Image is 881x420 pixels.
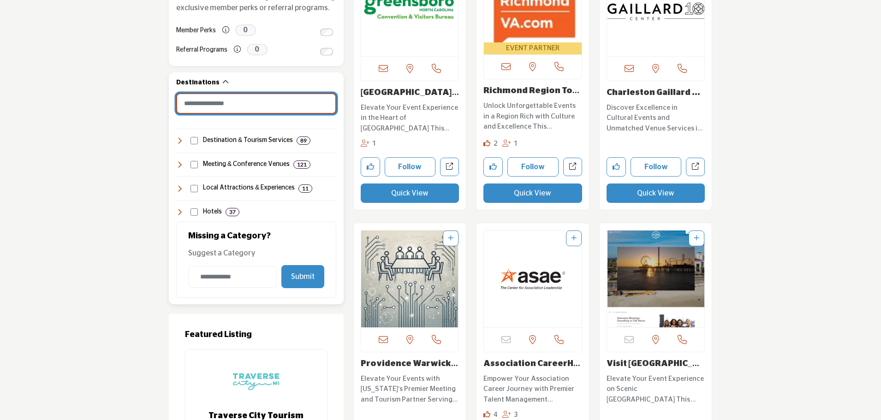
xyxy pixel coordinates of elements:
b: 89 [300,137,307,144]
span: 3 [514,411,518,418]
input: Select Destination & Tourism Services checkbox [190,137,198,144]
h3: Providence Warwick Convention & Visitors Bureau [361,359,459,369]
h4: Hotels: Accommodations ranging from budget to luxury, offering lodging, amenities, and services t... [203,207,222,217]
input: Switch to Member Perks [320,29,333,36]
button: Follow [631,157,682,177]
a: Discover Excellence in Cultural Events and Unmatched Venue Services in [GEOGRAPHIC_DATA] Based in... [607,101,705,134]
a: Add To List [694,235,699,242]
h2: Featured Listing [185,330,327,340]
span: Suggest a Category [188,249,256,257]
span: 0 [235,24,256,36]
a: Add To List [571,235,577,242]
a: Elevate Your Event Experience on Scenic [GEOGRAPHIC_DATA] This organization is a key player in th... [607,372,705,405]
a: Traverse City Tourism [208,412,304,420]
a: Open charleston-gaillard-center in new tab [686,158,705,177]
a: Providence Warwick C... [361,360,458,378]
button: Submit [281,265,324,288]
h3: Visit Galveston [607,359,705,369]
a: Elevate Your Event Experience in the Heart of [GEOGRAPHIC_DATA] This dynamic organization serves ... [361,101,459,134]
a: Association CareerHQ... [483,360,580,378]
h3: Greensboro Area CVB [361,88,459,98]
span: 1 [372,140,376,147]
i: Likes [483,140,490,147]
div: Followers [502,139,518,149]
h3: Richmond Region Tourism [483,86,582,96]
button: Like company [607,157,626,177]
button: Quick View [607,183,705,203]
a: Elevate Your Events with [US_STATE]'s Premier Meeting and Tourism Partner Serving as a premier re... [361,372,459,405]
input: Select Meeting & Conference Venues checkbox [190,161,198,168]
h2: Destinations [176,78,220,88]
a: Open Listing in new tab [484,231,582,327]
h2: Missing a Category? [188,231,324,248]
b: 11 [302,185,309,192]
h4: Local Attractions & Experiences: Entertainment, cultural, and recreational destinations that enha... [203,183,295,193]
b: 121 [297,161,307,168]
a: Empower Your Association Career Journey with Premier Talent Management Resources. As a leading pr... [483,372,582,405]
img: Traverse City Tourism [233,359,279,405]
button: Like company [483,157,503,177]
span: EVENT PARTNER [486,43,580,54]
input: Switch to Referral Programs [320,48,333,55]
span: 2 [494,140,498,147]
input: Select Local Attractions & Experiences checkbox [190,185,198,192]
p: Elevate Your Event Experience on Scenic [GEOGRAPHIC_DATA] This organization is a key player in th... [607,374,705,405]
p: Unlock Unforgettable Events in a Region Rich with Culture and Excellence This organization is ded... [483,101,582,132]
h4: Destination & Tourism Services: Organizations and services that promote travel, tourism, and loca... [203,136,293,145]
img: Providence Warwick Convention & Visitors Bureau [361,231,459,327]
button: Like company [361,157,380,177]
label: Member Perks [176,23,216,39]
label: Referral Programs [176,42,227,58]
i: Likes [483,411,490,418]
a: Open greensboro-area-cvb in new tab [440,158,459,177]
h4: Meeting & Conference Venues: Facilities and spaces designed for business meetings, conferences, a... [203,160,290,169]
p: Elevate Your Events with [US_STATE]'s Premier Meeting and Tourism Partner Serving as a premier re... [361,374,459,405]
div: 11 Results For Local Attractions & Experiences [298,184,312,193]
span: 0 [247,44,268,55]
p: Elevate Your Event Experience in the Heart of [GEOGRAPHIC_DATA] This dynamic organization serves ... [361,103,459,134]
div: 89 Results For Destination & Tourism Services [297,136,310,145]
div: Followers [361,139,377,149]
button: Quick View [483,183,582,203]
a: Add To List [448,235,453,242]
span: 1 [514,140,518,147]
div: 37 Results For Hotels [226,208,239,216]
img: Visit Galveston [607,231,705,327]
h3: Charleston Gaillard Center [607,88,705,98]
button: Follow [385,157,436,177]
input: Select Hotels checkbox [190,208,198,216]
div: 121 Results For Meeting & Conference Venues [293,160,310,169]
a: Open Listing in new tab [361,231,459,327]
a: Visit [GEOGRAPHIC_DATA] [607,360,699,378]
p: Empower Your Association Career Journey with Premier Talent Management Resources. As a leading pr... [483,374,582,405]
input: Category Name [188,266,277,288]
img: Association CareerHQ [484,231,582,327]
a: Richmond Region Tour... [483,87,579,105]
a: Open richmond-region-tourism in new tab [563,158,582,177]
a: Open Listing in new tab [607,231,705,327]
a: Charleston Gaillard ... [607,89,700,97]
p: Discover Excellence in Cultural Events and Unmatched Venue Services in [GEOGRAPHIC_DATA] Based in... [607,103,705,134]
a: Unlock Unforgettable Events in a Region Rich with Culture and Excellence This organization is ded... [483,99,582,132]
b: 37 [229,209,236,215]
span: 4 [494,411,498,418]
a: [GEOGRAPHIC_DATA] Area CVB [361,89,459,107]
button: Quick View [361,183,459,203]
input: Search Category [176,93,336,114]
h3: Association CareerHQ [483,359,582,369]
button: Follow [507,157,559,177]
